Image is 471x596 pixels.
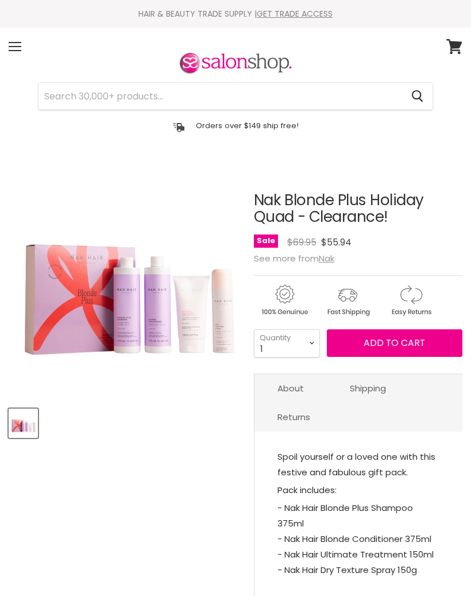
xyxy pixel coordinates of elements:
[257,8,333,20] a: GET TRADE ACCESS
[364,336,425,349] span: Add to cart
[254,252,334,264] span: See more from
[38,82,433,110] form: Product
[321,236,352,249] span: $55.94
[254,329,320,357] select: Quantity
[254,283,315,318] img: genuine.gif
[402,83,433,109] button: Search
[317,283,378,318] img: shipping.gif
[9,409,38,438] button: Nak Blonde Plus Holiday Quad - Clearance!
[277,449,439,482] p: Spoil yourself or a loved one with this festive and fabulous gift pack.
[277,502,434,576] span: - Nak Hair Blonde Plus Shampoo 375ml - Nak Hair Blonde Conditioner 375ml - Nak Hair Ultimate Trea...
[9,166,242,394] img: Nak Blonde Plus Holiday Quad - Clearance!
[254,234,278,248] span: Sale
[7,405,244,438] div: Product thumbnails
[327,374,409,402] a: Shipping
[254,403,333,431] a: Returns
[196,121,299,130] p: Orders over $149 ship free!
[254,374,327,402] a: About
[38,83,402,109] input: Search
[319,252,334,264] a: Nak
[287,236,316,249] span: $69.95
[380,283,441,318] img: returns.gif
[254,192,462,225] h1: Nak Blonde Plus Holiday Quad - Clearance!
[327,329,462,357] button: Add to cart
[277,484,337,496] span: Pack includes:
[9,163,242,397] div: Nak Blonde Plus Holiday Quad - Clearance! image. Click or Scroll to Zoom.
[10,410,37,437] img: Nak Blonde Plus Holiday Quad - Clearance!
